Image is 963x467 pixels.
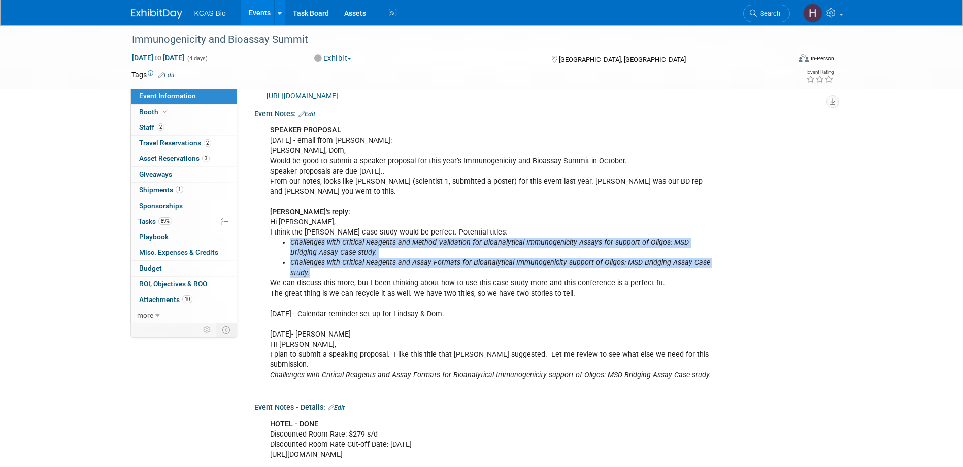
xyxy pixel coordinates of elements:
div: Event Rating [806,70,834,75]
div: [DATE] - email from [PERSON_NAME]: [PERSON_NAME], Dom, Would be good to submit a speaker proposal... [263,120,720,395]
div: Immunogenicity and Bioassay Summit [128,30,775,49]
a: Edit [158,72,175,79]
a: Shipments1 [131,183,237,198]
span: to [153,54,163,62]
span: 89% [158,217,172,225]
span: Tasks [138,217,172,225]
a: Edit [298,111,315,118]
span: Budget [139,264,162,272]
span: Shipments [139,186,183,194]
a: Search [743,5,790,22]
td: Personalize Event Tab Strip [198,323,216,337]
a: Edit [328,404,345,411]
b: [PERSON_NAME]'s reply: [270,208,350,216]
span: Playbook [139,232,169,241]
a: Tasks89% [131,214,237,229]
a: Sponsorships [131,198,237,214]
i: : [506,228,507,237]
i: Challenges with Critical Reagents and Method Validation for Bioanalytical Immunogenicity Assays f... [290,238,689,257]
a: Staff2 [131,120,237,136]
span: Travel Reservations [139,139,211,147]
a: Playbook [131,229,237,245]
button: Exhibit [311,53,355,64]
a: Asset Reservations3 [131,151,237,166]
a: Event Information [131,89,237,104]
a: Misc. Expenses & Credits [131,245,237,260]
span: Sponsorships [139,202,183,210]
a: more [131,308,237,323]
a: Booth [131,105,237,120]
span: [DATE] [DATE] [131,53,185,62]
div: Event Notes - Details: [254,399,832,413]
span: Staff [139,123,164,131]
a: Budget [131,261,237,276]
a: Travel Reservations2 [131,136,237,151]
td: Tags [131,70,175,80]
span: 2 [157,123,164,131]
span: Asset Reservations [139,154,210,162]
span: (4 days) [186,55,208,62]
span: [GEOGRAPHIC_DATA], [GEOGRAPHIC_DATA] [559,56,686,63]
span: Attachments [139,295,192,304]
div: Event Format [730,53,835,68]
i: Booth reservation complete [163,109,168,114]
div: Event Notes: [254,106,832,119]
img: ExhibitDay [131,9,182,19]
span: Search [757,10,780,17]
img: Format-Inperson.png [799,54,809,62]
td: Toggle Event Tabs [216,323,237,337]
a: Giveaways [131,167,237,182]
span: 10 [182,295,192,303]
span: Giveaways [139,170,172,178]
img: Heather Sharbaugh [803,4,822,23]
span: Misc. Expenses & Credits [139,248,218,256]
a: Attachments10 [131,292,237,308]
b: SPEAKER PROPOSAL [270,126,341,135]
a: [URL][DOMAIN_NAME] [267,92,338,100]
span: ROI, Objectives & ROO [139,280,207,288]
span: KCAS Bio [194,9,226,17]
span: Booth [139,108,170,116]
span: 2 [204,139,211,147]
i: Challenges with Critical Reagents and Assay Formats for Bioanalytical Immunogenicity support of O... [290,258,710,277]
span: 1 [176,186,183,193]
b: HOTEL - DONE [270,420,318,428]
span: more [137,311,153,319]
div: In-Person [810,55,834,62]
a: ROI, Objectives & ROO [131,277,237,292]
i: Challenges with Critical Reagents and Assay Formats for Bioanalytical Immunogenicity support of O... [270,371,711,379]
span: Event Information [139,92,196,100]
span: 3 [202,155,210,162]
